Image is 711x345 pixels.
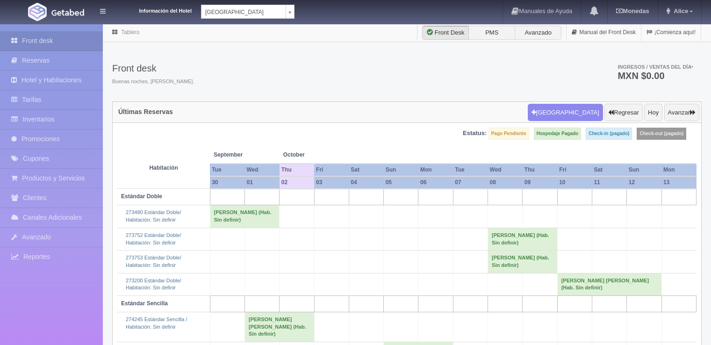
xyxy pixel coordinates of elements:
[283,151,345,159] span: October
[126,209,181,223] a: 273480 Estándar Doble/Habitación: Sin definir
[592,176,626,189] th: 11
[453,176,488,189] th: 07
[201,5,294,19] a: [GEOGRAPHIC_DATA]
[121,193,162,200] b: Estándar Doble
[661,164,696,176] th: Mon
[618,64,693,70] span: Ingresos / Ventas del día
[51,9,84,16] img: Getabed
[418,164,453,176] th: Mon
[557,164,592,176] th: Fri
[314,176,349,189] th: 03
[244,176,279,189] th: 01
[468,26,515,40] label: PMS
[314,164,349,176] th: Fri
[118,108,173,115] h4: Últimas Reservas
[244,164,279,176] th: Wed
[618,71,693,80] h3: MXN $0.00
[637,128,686,140] label: Check-out (pagado)
[126,255,181,268] a: 273753 Estándar Doble/Habitación: Sin definir
[671,7,688,14] span: Alice
[244,312,314,342] td: [PERSON_NAME] [PERSON_NAME] (Hab. Sin definir)
[488,128,529,140] label: Pago Pendiente
[586,128,632,140] label: Check-in (pagado)
[641,23,701,42] a: ¡Comienza aquí!
[488,164,523,176] th: Wed
[534,128,581,140] label: Hospedaje Pagado
[121,29,139,36] a: Tablero
[28,3,47,21] img: Getabed
[523,176,557,189] th: 09
[604,104,642,122] button: Regresar
[126,232,181,245] a: 273752 Estándar Doble/Habitación: Sin definir
[205,5,282,19] span: [GEOGRAPHIC_DATA]
[210,205,280,228] td: [PERSON_NAME] (Hab. Sin definir)
[349,164,383,176] th: Sat
[384,176,418,189] th: 05
[126,316,187,330] a: 274245 Estándar Sencilla /Habitación: Sin definir
[488,176,523,189] th: 08
[453,164,488,176] th: Tue
[280,164,314,176] th: Thu
[112,78,194,86] span: Buenas noches, [PERSON_NAME].
[149,165,178,171] strong: Habitación
[644,104,662,122] button: Hoy
[557,176,592,189] th: 10
[616,7,649,14] b: Monedas
[528,104,603,122] button: [GEOGRAPHIC_DATA]
[567,23,641,42] a: Manual del Front Desk
[121,300,168,307] b: Estándar Sencilla
[463,129,487,138] label: Estatus:
[661,176,696,189] th: 13
[418,176,453,189] th: 06
[210,176,244,189] th: 30
[515,26,561,40] label: Avanzado
[592,164,626,176] th: Sat
[627,176,661,189] th: 12
[557,273,661,295] td: [PERSON_NAME] [PERSON_NAME] (Hab. Sin definir)
[214,151,276,159] span: September
[210,164,244,176] th: Tue
[384,164,418,176] th: Sun
[627,164,661,176] th: Sun
[523,164,557,176] th: Thu
[280,176,314,189] th: 02
[117,5,192,15] dt: Información del Hotel
[112,63,194,73] h3: Front desk
[488,228,558,250] td: [PERSON_NAME] (Hab. Sin definir)
[349,176,383,189] th: 04
[422,26,469,40] label: Front Desk
[664,104,699,122] button: Avanzar
[126,278,181,291] a: 273200 Estándar Doble/Habitación: Sin definir
[488,251,558,273] td: [PERSON_NAME] (Hab. Sin definir)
